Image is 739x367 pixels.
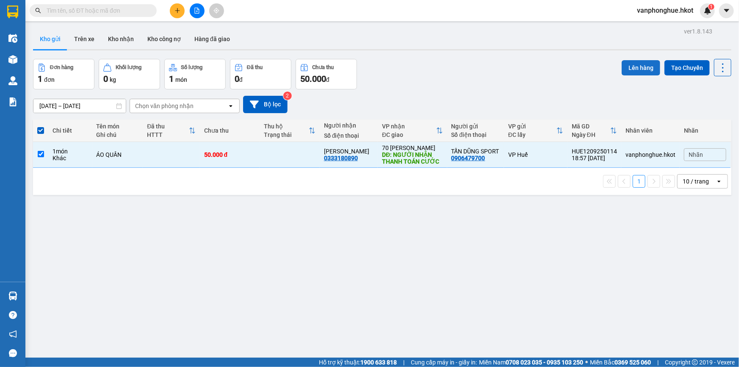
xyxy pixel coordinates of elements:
div: Số điện thoại [324,132,374,139]
div: VP nhận [382,123,436,130]
div: ĐC lấy [508,131,556,138]
span: Miền Nam [479,358,583,367]
span: question-circle [9,311,17,319]
span: caret-down [723,7,731,14]
span: món [175,76,187,83]
span: ↔ [GEOGRAPHIC_DATA] [9,50,73,63]
strong: 0708 023 035 - 0935 103 250 [506,359,583,366]
span: vanphonghue.hkot [630,5,700,16]
th: Toggle SortBy [567,120,621,142]
strong: 0369 525 060 [614,359,651,366]
img: warehouse-icon [8,34,17,43]
div: Nhãn [684,127,726,134]
div: DĐ: NGƯỜI NHẬN THANH TOÁN CƯỚC [382,151,443,165]
span: search [35,8,41,14]
span: 50.000 [300,74,326,84]
div: Người nhận [324,122,374,129]
button: Đơn hàng1đơn [33,59,94,89]
span: Cung cấp máy in - giấy in: [411,358,477,367]
span: | [403,358,404,367]
img: warehouse-icon [8,292,17,300]
button: plus [170,3,185,18]
span: 0 [103,74,108,84]
div: Ghi chú [97,131,139,138]
div: Tên món [97,123,139,130]
img: logo-vxr [7,6,18,18]
th: Toggle SortBy [378,120,447,142]
div: Số lượng [181,64,203,70]
div: 50.000 đ [204,151,256,158]
span: kg [110,76,116,83]
svg: open [227,103,234,109]
div: Chi tiết [53,127,88,134]
input: Select a date range. [33,99,126,113]
span: notification [9,330,17,338]
span: 0 [235,74,239,84]
span: 1 [169,74,174,84]
button: caret-down [719,3,734,18]
th: Toggle SortBy [260,120,320,142]
div: 0906479700 [451,155,485,161]
button: Tạo Chuyến [664,60,710,75]
div: Ngày ĐH [572,131,610,138]
button: aim [209,3,224,18]
div: TẤN DŨNG SPORT [451,148,500,155]
div: Thu hộ [264,123,309,130]
div: Người gửi [451,123,500,130]
sup: 2 [283,92,292,100]
span: message [9,349,17,357]
button: Bộ lọc [243,96,288,113]
button: Khối lượng0kg [99,59,160,89]
span: ↔ [GEOGRAPHIC_DATA] [6,43,73,63]
span: Miền Bắc [590,358,651,367]
sup: 1 [709,4,714,10]
div: 0333180890 [324,155,358,161]
div: Đơn hàng [50,64,73,70]
button: Đã thu0đ [230,59,291,89]
div: 70 [PERSON_NAME] [382,145,443,151]
div: VP gửi [508,123,556,130]
div: HTTT [147,131,188,138]
span: file-add [194,8,200,14]
button: Hàng đã giao [188,29,237,49]
span: 1 [38,74,42,84]
div: VP Huế [508,151,563,158]
div: Số điện thoại [451,131,500,138]
div: vanphonghue.hkot [626,151,675,158]
span: Nhãn [689,151,703,158]
button: Kho nhận [101,29,141,49]
div: 18:57 [DATE] [572,155,617,161]
strong: CHUYỂN PHÁT NHANH HK BUSLINES [11,7,69,34]
button: Lên hàng [622,60,660,75]
span: ⚪️ [585,361,588,364]
img: warehouse-icon [8,76,17,85]
span: đ [326,76,329,83]
th: Toggle SortBy [143,120,199,142]
span: SAPA, LÀO CAI ↔ [GEOGRAPHIC_DATA] [6,36,73,63]
img: logo [4,33,6,75]
div: ver 1.8.143 [684,27,712,36]
span: 1 [710,4,713,10]
div: Khối lượng [116,64,141,70]
span: | [657,358,659,367]
button: 1 [633,175,645,188]
span: copyright [692,359,698,365]
div: Chọn văn phòng nhận [135,102,194,110]
img: warehouse-icon [8,55,17,64]
button: file-add [190,3,205,18]
span: HUE1209250114 [74,61,130,70]
div: HUE1209250114 [572,148,617,155]
div: Mã GD [572,123,610,130]
div: 1 món [53,148,88,155]
img: solution-icon [8,97,17,106]
button: Trên xe [67,29,101,49]
input: Tìm tên, số ĐT hoặc mã đơn [47,6,147,15]
span: plus [174,8,180,14]
div: 10 / trang [683,177,709,186]
div: Nhân viên [626,127,675,134]
button: Kho gửi [33,29,67,49]
strong: 1900 633 818 [360,359,397,366]
span: Hỗ trợ kỹ thuật: [319,358,397,367]
div: Đã thu [247,64,263,70]
img: icon-new-feature [704,7,711,14]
